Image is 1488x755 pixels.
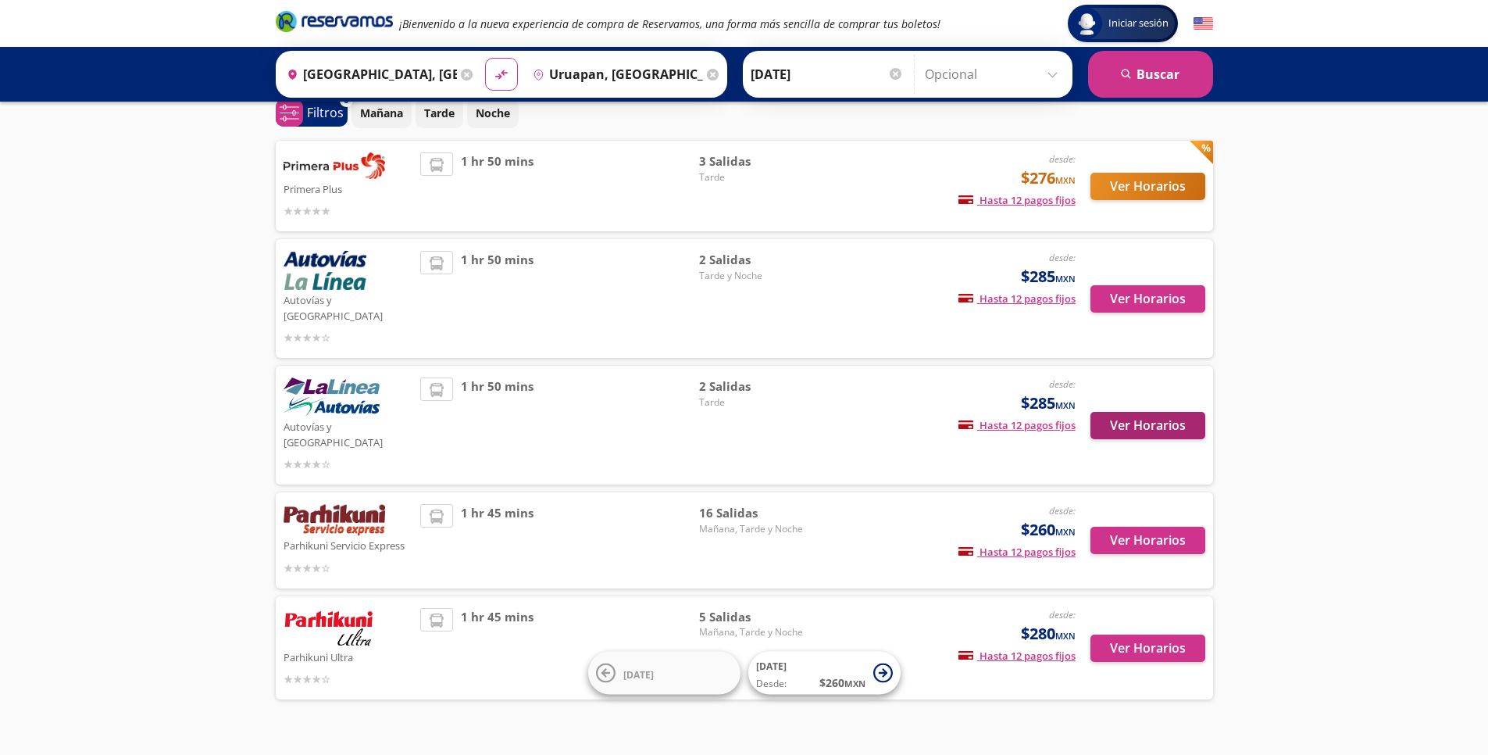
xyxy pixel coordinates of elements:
[958,193,1076,207] span: Hasta 12 pagos fijos
[748,652,901,695] button: [DATE]Desde:$260MXN
[284,647,413,666] p: Parhikuni Ultra
[958,292,1076,306] span: Hasta 12 pagos fijos
[1090,635,1205,662] button: Ver Horarios
[276,9,393,38] a: Brand Logo
[1055,174,1076,186] small: MXN
[284,179,413,198] p: Primera Plus
[1088,51,1213,98] button: Buscar
[284,504,385,535] img: Parhikuni Servicio Express
[1021,265,1076,288] span: $285
[461,608,533,689] span: 1 hr 45 mins
[276,9,393,33] i: Brand Logo
[461,377,533,473] span: 1 hr 50 mins
[284,535,413,554] p: Parhikuni Servicio Express
[284,608,374,647] img: Parhikuni Ultra
[699,251,808,269] span: 2 Salidas
[1049,377,1076,391] em: desde:
[307,103,344,122] p: Filtros
[276,99,348,127] button: 0Filtros
[699,522,808,536] span: Mañana, Tarde y Noche
[1055,526,1076,538] small: MXN
[588,652,740,695] button: [DATE]
[284,417,413,450] p: Autovías y [GEOGRAPHIC_DATA]
[958,649,1076,663] span: Hasta 12 pagos fijos
[1194,14,1213,34] button: English
[1049,251,1076,264] em: desde:
[958,545,1076,559] span: Hasta 12 pagos fijos
[351,98,412,128] button: Mañana
[1021,622,1076,646] span: $280
[958,418,1076,432] span: Hasta 12 pagos fijos
[751,55,904,94] input: Elegir Fecha
[699,395,808,410] span: Tarde
[1090,173,1205,200] button: Ver Horarios
[1102,16,1175,31] span: Iniciar sesión
[699,170,808,184] span: Tarde
[280,55,457,94] input: Buscar Origen
[1090,285,1205,313] button: Ver Horarios
[284,377,380,417] img: Autovías y La Línea
[699,625,808,639] span: Mañana, Tarde y Noche
[476,105,510,121] p: Noche
[699,377,808,395] span: 2 Salidas
[1055,273,1076,284] small: MXN
[284,152,385,179] img: Primera Plus
[1021,166,1076,190] span: $276
[844,678,865,689] small: MXN
[1090,412,1205,439] button: Ver Horarios
[284,290,413,324] p: Autovías y [GEOGRAPHIC_DATA]
[819,674,865,691] span: $ 260
[284,251,366,290] img: Autovías y La Línea
[756,660,787,673] span: [DATE]
[360,105,403,121] p: Mañana
[1021,518,1076,542] span: $260
[1049,152,1076,166] em: desde:
[1055,630,1076,642] small: MXN
[461,251,533,346] span: 1 hr 50 mins
[1055,399,1076,411] small: MXN
[756,677,787,691] span: Desde:
[461,152,533,220] span: 1 hr 50 mins
[424,105,455,121] p: Tarde
[623,667,654,681] span: [DATE]
[925,55,1065,94] input: Opcional
[1049,504,1076,517] em: desde:
[699,504,808,522] span: 16 Salidas
[416,98,463,128] button: Tarde
[699,152,808,170] span: 3 Salidas
[526,55,703,94] input: Buscar Destino
[461,504,533,576] span: 1 hr 45 mins
[1049,608,1076,621] em: desde:
[1090,527,1205,554] button: Ver Horarios
[1021,392,1076,415] span: $285
[467,98,519,128] button: Noche
[699,269,808,283] span: Tarde y Noche
[399,16,940,31] em: ¡Bienvenido a la nueva experiencia de compra de Reservamos, una forma más sencilla de comprar tus...
[699,608,808,626] span: 5 Salidas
